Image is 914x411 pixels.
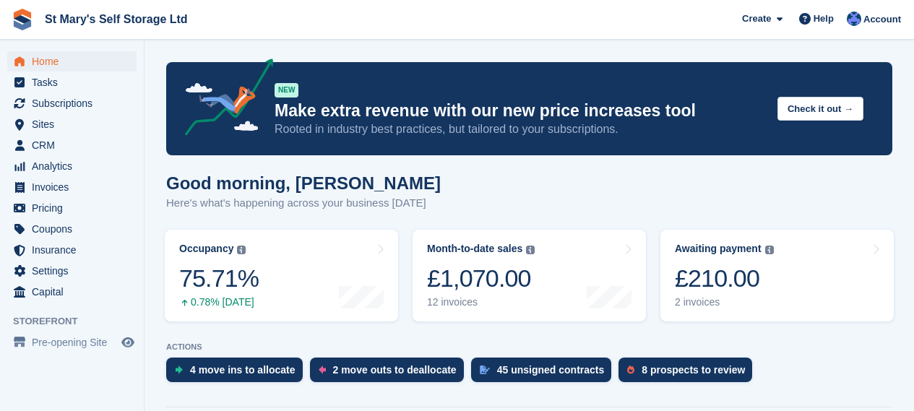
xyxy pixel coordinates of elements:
[32,72,118,92] span: Tasks
[675,243,762,255] div: Awaiting payment
[179,264,259,293] div: 75.71%
[627,365,634,374] img: prospect-51fa495bee0391a8d652442698ab0144808aea92771e9ea1ae160a38d050c398.svg
[660,230,894,321] a: Awaiting payment £210.00 2 invoices
[275,83,298,98] div: NEW
[526,246,535,254] img: icon-info-grey-7440780725fd019a000dd9b08b2336e03edf1995a4989e88bcd33f0948082b44.svg
[32,93,118,113] span: Subscriptions
[765,246,774,254] img: icon-info-grey-7440780725fd019a000dd9b08b2336e03edf1995a4989e88bcd33f0948082b44.svg
[166,358,310,389] a: 4 move ins to allocate
[275,100,766,121] p: Make extra revenue with our new price increases tool
[863,12,901,27] span: Account
[618,358,759,389] a: 8 prospects to review
[7,177,137,197] a: menu
[32,198,118,218] span: Pricing
[675,296,774,308] div: 2 invoices
[333,364,457,376] div: 2 move outs to deallocate
[310,358,471,389] a: 2 move outs to deallocate
[32,240,118,260] span: Insurance
[39,7,194,31] a: St Mary's Self Storage Ltd
[32,261,118,281] span: Settings
[675,264,774,293] div: £210.00
[7,240,137,260] a: menu
[7,261,137,281] a: menu
[427,296,535,308] div: 12 invoices
[119,334,137,351] a: Preview store
[32,332,118,352] span: Pre-opening Site
[32,135,118,155] span: CRM
[32,51,118,72] span: Home
[7,219,137,239] a: menu
[175,365,183,374] img: move_ins_to_allocate_icon-fdf77a2bb77ea45bf5b3d319d69a93e2d87916cf1d5bf7949dd705db3b84f3ca.svg
[7,72,137,92] a: menu
[777,97,863,121] button: Check it out →
[642,364,745,376] div: 8 prospects to review
[32,114,118,134] span: Sites
[7,51,137,72] a: menu
[166,342,892,352] p: ACTIONS
[179,243,233,255] div: Occupancy
[497,364,605,376] div: 45 unsigned contracts
[7,332,137,352] a: menu
[7,135,137,155] a: menu
[319,365,326,374] img: move_outs_to_deallocate_icon-f764333ba52eb49d3ac5e1228854f67142a1ed5810a6f6cc68b1a99e826820c5.svg
[7,93,137,113] a: menu
[413,230,646,321] a: Month-to-date sales £1,070.00 12 invoices
[471,358,619,389] a: 45 unsigned contracts
[32,177,118,197] span: Invoices
[427,243,522,255] div: Month-to-date sales
[166,173,441,193] h1: Good morning, [PERSON_NAME]
[480,365,490,374] img: contract_signature_icon-13c848040528278c33f63329250d36e43548de30e8caae1d1a13099fd9432cc5.svg
[32,282,118,302] span: Capital
[7,198,137,218] a: menu
[32,156,118,176] span: Analytics
[847,12,861,26] img: Matthew Keenan
[237,246,246,254] img: icon-info-grey-7440780725fd019a000dd9b08b2336e03edf1995a4989e88bcd33f0948082b44.svg
[7,114,137,134] a: menu
[179,296,259,308] div: 0.78% [DATE]
[814,12,834,26] span: Help
[742,12,771,26] span: Create
[427,264,535,293] div: £1,070.00
[12,9,33,30] img: stora-icon-8386f47178a22dfd0bd8f6a31ec36ba5ce8667c1dd55bd0f319d3a0aa187defe.svg
[166,195,441,212] p: Here's what's happening across your business [DATE]
[190,364,296,376] div: 4 move ins to allocate
[32,219,118,239] span: Coupons
[173,59,274,141] img: price-adjustments-announcement-icon-8257ccfd72463d97f412b2fc003d46551f7dbcb40ab6d574587a9cd5c0d94...
[275,121,766,137] p: Rooted in industry best practices, but tailored to your subscriptions.
[13,314,144,329] span: Storefront
[7,282,137,302] a: menu
[7,156,137,176] a: menu
[165,230,398,321] a: Occupancy 75.71% 0.78% [DATE]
